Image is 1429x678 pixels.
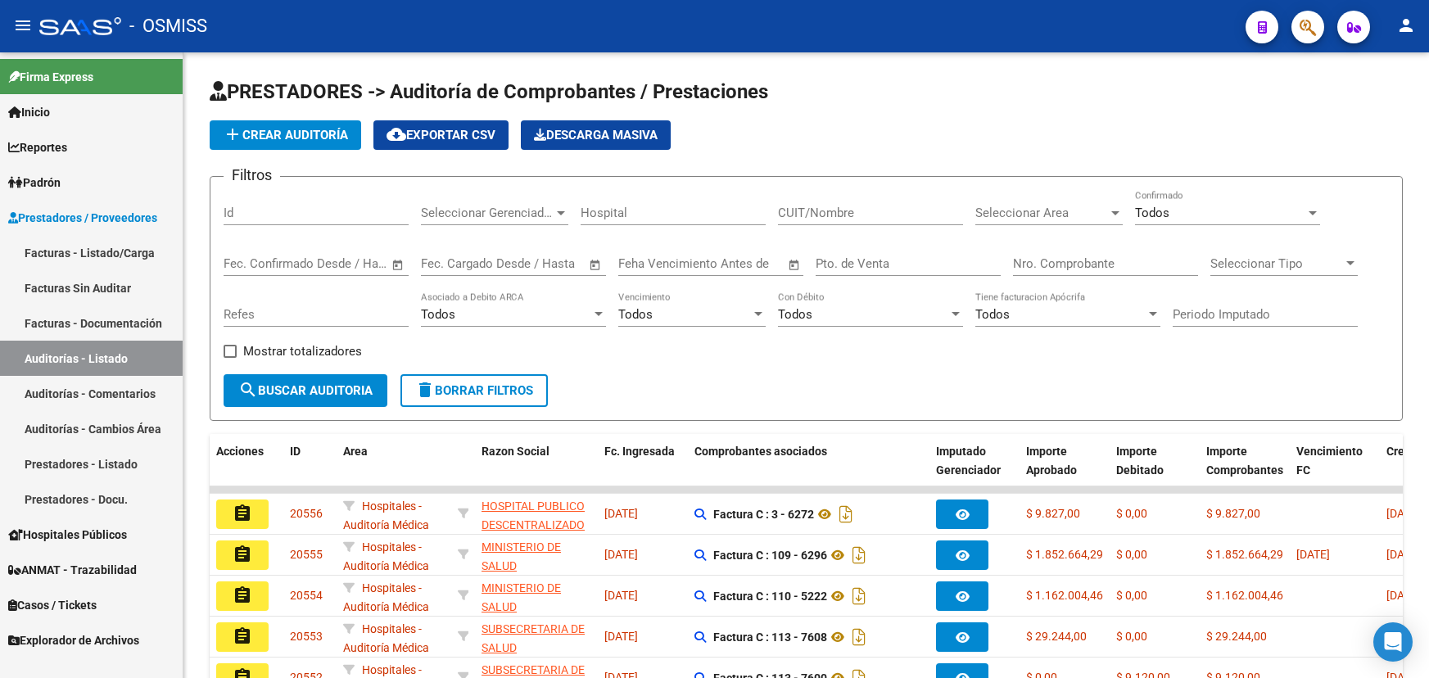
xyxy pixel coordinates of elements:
span: Importe Aprobado [1026,445,1077,477]
span: $ 0,00 [1116,507,1147,520]
span: $ 1.162.004,46 [1206,589,1283,602]
mat-icon: assignment [233,545,252,564]
span: Todos [975,307,1010,322]
mat-icon: assignment [233,585,252,605]
span: 20554 [290,589,323,602]
span: Padrón [8,174,61,192]
span: Borrar Filtros [415,383,533,398]
span: Importe Debitado [1116,445,1164,477]
span: PRESTADORES -> Auditoría de Comprobantes / Prestaciones [210,80,768,103]
span: $ 0,00 [1116,548,1147,561]
div: - 30675068441 [482,620,591,654]
span: $ 1.852.664,29 [1026,548,1103,561]
mat-icon: cloud_download [387,124,406,144]
i: Descargar documento [835,501,857,527]
span: $ 1.852.664,29 [1206,548,1283,561]
span: Todos [1135,206,1169,220]
span: 20556 [290,507,323,520]
app-download-masive: Descarga masiva de comprobantes (adjuntos) [521,120,671,150]
datatable-header-cell: Comprobantes asociados [688,434,929,506]
span: Todos [618,307,653,322]
span: 20553 [290,630,323,643]
div: - 30999221463 [482,579,591,613]
span: SUBSECRETARIA DE SALUD [482,622,585,654]
span: $ 29.244,00 [1026,630,1087,643]
span: Imputado Gerenciador [936,445,1001,477]
span: Buscar Auditoria [238,383,373,398]
span: Casos / Tickets [8,596,97,614]
mat-icon: assignment [233,626,252,646]
span: MINISTERIO DE SALUD [482,540,561,572]
span: Hospitales - Auditoría Médica [343,622,429,654]
span: Prestadores / Proveedores [8,209,157,227]
span: 20555 [290,548,323,561]
span: Seleccionar Tipo [1210,256,1343,271]
span: Importe Comprobantes [1206,445,1283,477]
span: [DATE] [1386,589,1420,602]
span: ANMAT - Trazabilidad [8,561,137,579]
datatable-header-cell: Acciones [210,434,283,506]
div: - 30999221463 [482,538,591,572]
span: Firma Express [8,68,93,86]
i: Descargar documento [848,542,870,568]
button: Open calendar [785,255,804,274]
span: [DATE] [604,548,638,561]
span: HOSPITAL PUBLICO DESCENTRALIZADO [PERSON_NAME] [482,499,585,550]
span: Seleccionar Area [975,206,1108,220]
span: [DATE] [604,630,638,643]
input: Fecha fin [502,256,581,271]
datatable-header-cell: Importe Aprobado [1020,434,1110,506]
strong: Factura C : 110 - 5222 [713,590,827,603]
span: [DATE] [604,589,638,602]
i: Descargar documento [848,624,870,650]
button: Buscar Auditoria [224,374,387,407]
span: Reportes [8,138,67,156]
input: Fecha fin [305,256,384,271]
strong: Factura C : 109 - 6296 [713,549,827,562]
span: - OSMISS [129,8,207,44]
datatable-header-cell: Fc. Ingresada [598,434,688,506]
div: - 30709490571 [482,497,591,531]
mat-icon: person [1396,16,1416,35]
button: Open calendar [389,255,408,274]
datatable-header-cell: Importe Comprobantes [1200,434,1290,506]
datatable-header-cell: ID [283,434,337,506]
span: Todos [421,307,455,322]
span: $ 1.162.004,46 [1026,589,1103,602]
span: [DATE] [1386,507,1420,520]
span: $ 0,00 [1116,589,1147,602]
span: Crear Auditoría [223,128,348,142]
span: $ 0,00 [1116,630,1147,643]
i: Descargar documento [848,583,870,609]
datatable-header-cell: Imputado Gerenciador [929,434,1020,506]
span: [DATE] [1296,548,1330,561]
mat-icon: add [223,124,242,144]
span: Razon Social [482,445,549,458]
span: Exportar CSV [387,128,495,142]
span: Inicio [8,103,50,121]
span: [DATE] [604,507,638,520]
div: Open Intercom Messenger [1373,622,1413,662]
span: Mostrar totalizadores [243,341,362,361]
span: $ 9.827,00 [1206,507,1260,520]
mat-icon: delete [415,380,435,400]
button: Borrar Filtros [400,374,548,407]
span: Acciones [216,445,264,458]
span: Area [343,445,368,458]
h3: Filtros [224,164,280,187]
datatable-header-cell: Importe Debitado [1110,434,1200,506]
span: ID [290,445,301,458]
input: Fecha inicio [421,256,487,271]
datatable-header-cell: Vencimiento FC [1290,434,1380,506]
span: Explorador de Archivos [8,631,139,649]
span: MINISTERIO DE SALUD [482,581,561,613]
span: Todos [778,307,812,322]
span: Hospitales Públicos [8,526,127,544]
strong: Factura C : 113 - 7608 [713,631,827,644]
span: Hospitales - Auditoría Médica [343,499,429,531]
button: Exportar CSV [373,120,509,150]
datatable-header-cell: Area [337,434,451,506]
span: Seleccionar Gerenciador [421,206,554,220]
span: $ 29.244,00 [1206,630,1267,643]
datatable-header-cell: Razon Social [475,434,598,506]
